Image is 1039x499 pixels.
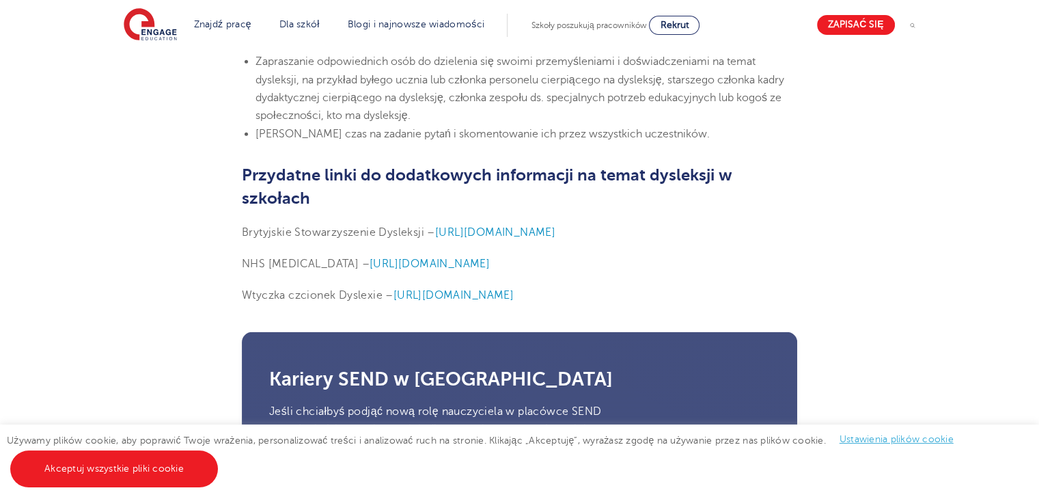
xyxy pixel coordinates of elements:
font: [PERSON_NAME] czas na zadanie pytań i skomentowanie ich przez wszystkich uczestników. [255,128,710,140]
a: Zapisać się [817,15,894,35]
a: Znajdź pracę [194,19,251,29]
a: Blogi i najnowsze wiadomości [348,19,484,29]
font: Brytyjskie Stowarzyszenie Dysleksji – [242,226,435,239]
a: Dla szkół [279,19,320,29]
font: Zapisać się [828,20,883,30]
a: [URL][DOMAIN_NAME] [393,289,514,301]
a: Ustawienia plików cookie [840,434,954,444]
a: [URL][DOMAIN_NAME] [370,258,490,270]
font: Jeśli chciałbyś podjąć nową rolę nauczyciela w placówce SEND na stałe, krótkoterminowo lub długot... [269,405,601,489]
font: Wtyczka czcionek Dyslexie – [242,289,393,301]
img: Zaangażuj edukację [124,8,177,42]
font: Przydatne linki do dodatkowych informacji na temat dysleksji w szkołach [242,165,732,208]
font: Akceptuj wszystkie pliki cookie [44,463,184,474]
a: Akceptuj wszystkie pliki cookie [10,450,218,487]
font: Szkoły poszukują pracowników [531,21,646,30]
font: Kariery SEND w [GEOGRAPHIC_DATA] [269,368,613,390]
font: NHS [MEDICAL_DATA] – [242,258,370,270]
font: Zapraszanie odpowiednich osób do dzielenia się swoimi przemyśleniami i doświadczeniami na temat d... [255,55,784,122]
a: [URL][DOMAIN_NAME] [435,226,555,239]
font: Rekrut [660,20,689,30]
font: Używamy plików cookie, aby poprawić Twoje wrażenia, personalizować treści i analizować ruch na st... [7,435,826,445]
a: Rekrut [649,16,699,35]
